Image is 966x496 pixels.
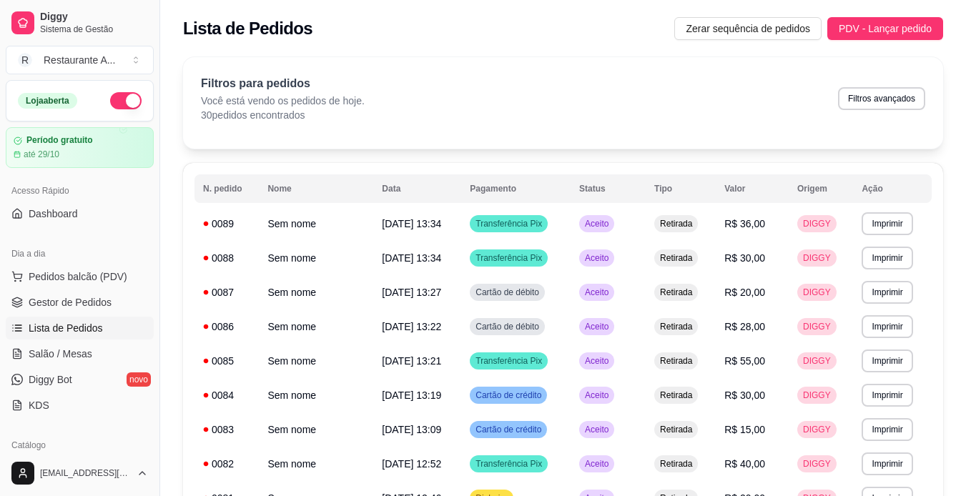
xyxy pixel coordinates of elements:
[194,174,259,203] th: N. pedido
[44,53,115,67] div: Restaurante A ...
[259,241,373,275] td: Sem nome
[259,412,373,447] td: Sem nome
[800,355,834,367] span: DIGGY
[259,344,373,378] td: Sem nome
[6,317,154,339] a: Lista de Pedidos
[259,309,373,344] td: Sem nome
[862,418,912,441] button: Imprimir
[382,458,441,470] span: [DATE] 12:52
[24,149,59,160] article: até 29/10
[800,252,834,264] span: DIGGY
[657,390,695,401] span: Retirada
[6,394,154,417] a: KDS
[259,378,373,412] td: Sem nome
[724,218,765,229] span: R$ 36,00
[724,390,765,401] span: R$ 30,00
[674,17,822,40] button: Zerar sequência de pedidos
[582,355,611,367] span: Aceito
[6,291,154,314] a: Gestor de Pedidos
[473,252,545,264] span: Transferência Pix
[6,46,154,74] button: Select a team
[571,174,646,203] th: Status
[29,269,127,284] span: Pedidos balcão (PDV)
[29,321,103,335] span: Lista de Pedidos
[862,212,912,235] button: Imprimir
[716,174,789,203] th: Valor
[862,384,912,407] button: Imprimir
[862,349,912,372] button: Imprimir
[203,422,250,437] div: 0083
[800,218,834,229] span: DIGGY
[6,265,154,288] button: Pedidos balcão (PDV)
[110,92,142,109] button: Alterar Status
[382,390,441,401] span: [DATE] 13:19
[382,252,441,264] span: [DATE] 13:34
[259,275,373,309] td: Sem nome
[259,207,373,241] td: Sem nome
[382,287,441,298] span: [DATE] 13:27
[473,321,542,332] span: Cartão de débito
[582,458,611,470] span: Aceito
[657,287,695,298] span: Retirada
[373,174,461,203] th: Data
[862,247,912,269] button: Imprimir
[657,252,695,264] span: Retirada
[201,75,365,92] p: Filtros para pedidos
[6,368,154,391] a: Diggy Botnovo
[646,174,716,203] th: Tipo
[473,424,544,435] span: Cartão de crédito
[862,281,912,304] button: Imprimir
[800,424,834,435] span: DIGGY
[862,315,912,338] button: Imprimir
[203,354,250,368] div: 0085
[724,458,765,470] span: R$ 40,00
[582,252,611,264] span: Aceito
[473,218,545,229] span: Transferência Pix
[382,355,441,367] span: [DATE] 13:21
[201,108,365,122] p: 30 pedidos encontrados
[382,321,441,332] span: [DATE] 13:22
[29,207,78,221] span: Dashboard
[6,434,154,457] div: Catálogo
[203,285,250,299] div: 0087
[582,390,611,401] span: Aceito
[259,447,373,481] td: Sem nome
[800,390,834,401] span: DIGGY
[259,174,373,203] th: Nome
[203,457,250,471] div: 0082
[203,251,250,265] div: 0088
[686,21,810,36] span: Zerar sequência de pedidos
[839,21,932,36] span: PDV - Lançar pedido
[838,87,925,110] button: Filtros avançados
[473,458,545,470] span: Transferência Pix
[29,295,112,309] span: Gestor de Pedidos
[6,179,154,202] div: Acesso Rápido
[382,424,441,435] span: [DATE] 13:09
[203,388,250,402] div: 0084
[203,217,250,231] div: 0089
[473,355,545,367] span: Transferência Pix
[800,458,834,470] span: DIGGY
[657,424,695,435] span: Retirada
[724,424,765,435] span: R$ 15,00
[657,321,695,332] span: Retirada
[724,355,765,367] span: R$ 55,00
[6,242,154,265] div: Dia a dia
[582,424,611,435] span: Aceito
[724,321,765,332] span: R$ 28,00
[29,398,49,412] span: KDS
[6,456,154,490] button: [EMAIL_ADDRESS][DOMAIN_NAME]
[6,342,154,365] a: Salão / Mesas
[827,17,943,40] button: PDV - Lançar pedido
[582,218,611,229] span: Aceito
[724,287,765,298] span: R$ 20,00
[6,127,154,168] a: Período gratuitoaté 29/10
[183,17,312,40] h2: Lista de Pedidos
[6,6,154,40] a: DiggySistema de Gestão
[800,287,834,298] span: DIGGY
[382,218,441,229] span: [DATE] 13:34
[853,174,932,203] th: Ação
[6,202,154,225] a: Dashboard
[29,347,92,361] span: Salão / Mesas
[40,11,148,24] span: Diggy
